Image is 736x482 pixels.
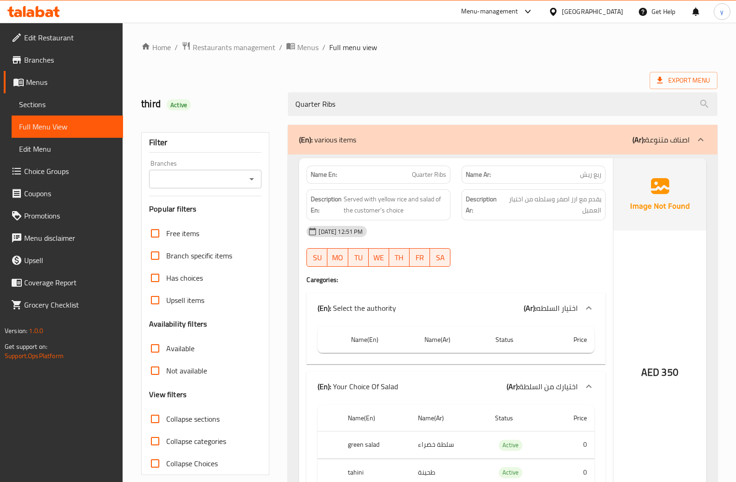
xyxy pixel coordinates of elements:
[166,343,195,354] span: Available
[410,405,488,431] th: Name(Ar)
[26,77,116,88] span: Menus
[720,6,723,17] span: y
[141,97,277,111] h2: third
[24,166,116,177] span: Choice Groups
[149,319,207,329] h3: Availability filters
[641,363,659,381] span: AED
[318,379,331,393] b: (En):
[499,467,522,478] span: Active
[524,301,536,315] b: (Ar):
[488,405,552,431] th: Status
[352,251,365,264] span: TU
[580,170,601,180] span: ربع ريش
[167,101,191,109] span: Active
[299,133,313,147] b: (En):
[311,251,324,264] span: SU
[315,227,366,236] span: [DATE] 12:51 PM
[166,413,220,424] span: Collapse sections
[650,72,717,89] span: Export Menu
[329,42,377,53] span: Full menu view
[632,134,690,145] p: اصناف متنوعة
[331,251,344,264] span: MO
[318,327,594,353] table: choices table
[166,295,204,306] span: Upsell items
[175,42,178,53] li: /
[4,71,123,93] a: Menus
[4,160,123,182] a: Choice Groups
[5,341,47,353] span: Get support on:
[166,436,226,447] span: Collapse categories
[340,405,410,431] th: Name(En)
[4,205,123,227] a: Promotions
[318,302,396,314] p: Select the authority
[19,99,116,110] span: Sections
[24,232,116,244] span: Menu disclaimer
[410,431,488,459] td: سلطة خضراء
[12,138,123,160] a: Edit Menu
[24,210,116,221] span: Promotions
[348,248,369,267] button: TU
[318,381,398,392] p: Your Choice Of Salad
[461,6,518,17] div: Menu-management
[412,170,446,180] span: Quarter Ribs
[4,49,123,71] a: Branches
[166,365,207,376] span: Not available
[507,379,519,393] b: (Ar):
[613,158,706,231] img: Ae5nvW7+0k+MAAAAAElFTkSuQmCC
[12,116,123,138] a: Full Menu View
[29,325,43,337] span: 1.0.0
[372,251,385,264] span: WE
[288,92,717,116] input: search
[466,170,491,180] strong: Name Ar:
[344,193,446,216] span: Served with yellow rice and salad of the customer's choice
[552,405,594,431] th: Price
[193,42,275,53] span: Restaurants management
[4,271,123,294] a: Coverage Report
[389,248,410,267] button: TH
[311,193,342,216] strong: Description En:
[299,134,356,145] p: various items
[141,42,171,53] a: Home
[279,42,282,53] li: /
[5,350,64,362] a: Support.OpsPlatform
[24,299,116,310] span: Grocery Checklist
[4,26,123,49] a: Edit Restaurant
[311,170,337,180] strong: Name En:
[166,228,199,239] span: Free items
[327,248,348,267] button: MO
[245,173,258,186] button: Open
[322,42,326,53] li: /
[19,143,116,154] span: Edit Menu
[344,327,417,353] th: Name(En)
[488,327,545,353] th: Status
[466,193,501,216] strong: Description Ar:
[4,294,123,316] a: Grocery Checklist
[4,182,123,205] a: Coupons
[393,251,406,264] span: TH
[141,41,717,53] nav: breadcrumb
[166,458,218,469] span: Collapse Choices
[5,325,27,337] span: Version:
[24,32,116,43] span: Edit Restaurant
[519,379,578,393] span: اختيارك من السلطة
[318,301,331,315] b: (En):
[306,372,606,401] div: (En): Your Choice Of Salad(Ar):اختيارك من السلطة
[434,251,447,264] span: SA
[288,125,717,154] div: (En): various items(Ar):اصناف متنوعة
[562,6,623,17] div: [GEOGRAPHIC_DATA]
[306,323,606,364] div: (En): various items(Ar):اصناف متنوعة
[502,193,601,216] span: يقدم مع ارز اصفر وسلطه من اختيار العميل
[149,133,261,153] div: Filter
[306,248,327,267] button: SU
[19,121,116,132] span: Full Menu View
[149,204,261,214] h3: Popular filters
[12,93,123,116] a: Sections
[499,440,522,451] div: Active
[149,389,187,400] h3: View filters
[306,293,606,323] div: (En): Select the authority(Ar):اختيار السلطه
[166,272,203,283] span: Has choices
[632,133,645,147] b: (Ar):
[286,41,319,53] a: Menus
[297,42,319,53] span: Menus
[657,75,710,86] span: Export Menu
